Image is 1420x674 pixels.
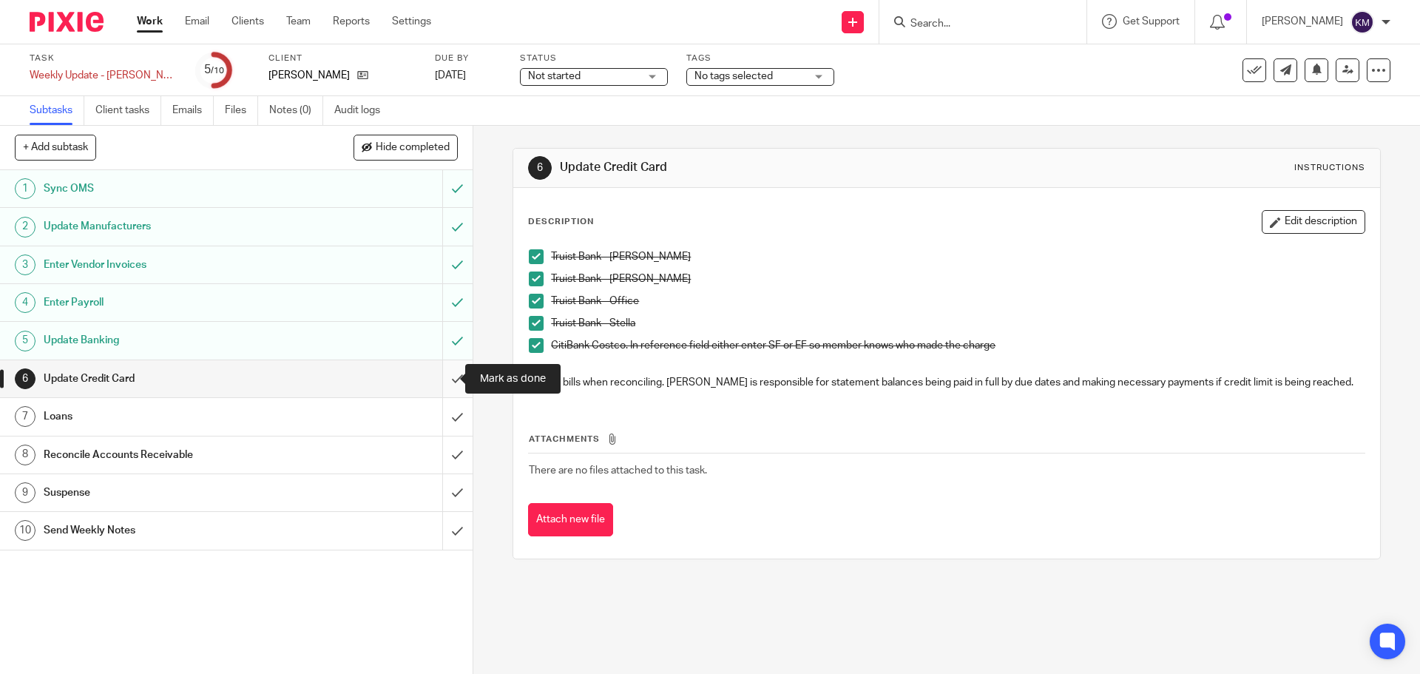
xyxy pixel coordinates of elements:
[333,14,370,29] a: Reports
[15,482,35,503] div: 9
[268,68,350,83] p: [PERSON_NAME]
[529,465,707,476] span: There are no files attached to this task.
[909,18,1042,31] input: Search
[15,292,35,313] div: 4
[1294,162,1365,174] div: Instructions
[686,53,834,64] label: Tags
[44,444,300,466] h1: Reconcile Accounts Receivable
[551,272,1364,286] p: Truist Bank - [PERSON_NAME]
[15,135,96,160] button: + Add subtask
[15,331,35,351] div: 5
[1262,210,1365,234] button: Edit description
[30,68,177,83] div: Weekly Update - [PERSON_NAME]
[376,142,450,154] span: Hide completed
[172,96,214,125] a: Emails
[269,96,323,125] a: Notes (0)
[44,368,300,390] h1: Update Credit Card
[15,255,35,275] div: 3
[551,316,1364,331] p: Truist Bank - Stella
[15,520,35,541] div: 10
[204,61,224,78] div: 5
[185,14,209,29] a: Email
[435,53,501,64] label: Due by
[1262,14,1343,29] p: [PERSON_NAME]
[44,519,300,542] h1: Send Weekly Notes
[1350,10,1374,34] img: svg%3E
[551,338,1364,353] p: CitiBank Costco. In reference field either enter SF or EF so member knows who made the charge
[529,375,1364,390] p: Create bills when reconciling. [PERSON_NAME] is responsible for statement balances being paid in ...
[225,96,258,125] a: Files
[15,217,35,237] div: 2
[528,216,594,228] p: Description
[15,178,35,199] div: 1
[268,53,416,64] label: Client
[15,445,35,465] div: 8
[30,68,177,83] div: Weekly Update - Frymark
[44,215,300,237] h1: Update Manufacturers
[528,503,613,536] button: Attach new file
[529,435,600,443] span: Attachments
[44,405,300,428] h1: Loans
[694,71,773,81] span: No tags selected
[137,14,163,29] a: Work
[30,96,84,125] a: Subtasks
[30,53,177,64] label: Task
[231,14,264,29] a: Clients
[560,160,978,175] h1: Update Credit Card
[334,96,391,125] a: Audit logs
[435,70,466,81] span: [DATE]
[286,14,311,29] a: Team
[528,156,552,180] div: 6
[44,178,300,200] h1: Sync OMS
[551,294,1364,309] p: Truist Bank - Office
[95,96,161,125] a: Client tasks
[392,14,431,29] a: Settings
[44,329,300,351] h1: Update Banking
[44,482,300,504] h1: Suspense
[211,67,224,75] small: /10
[44,254,300,276] h1: Enter Vendor Invoices
[15,406,35,427] div: 7
[520,53,668,64] label: Status
[15,368,35,389] div: 6
[44,291,300,314] h1: Enter Payroll
[551,249,1364,264] p: Truist Bank - [PERSON_NAME]
[1123,16,1180,27] span: Get Support
[354,135,458,160] button: Hide completed
[30,12,104,32] img: Pixie
[528,71,581,81] span: Not started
